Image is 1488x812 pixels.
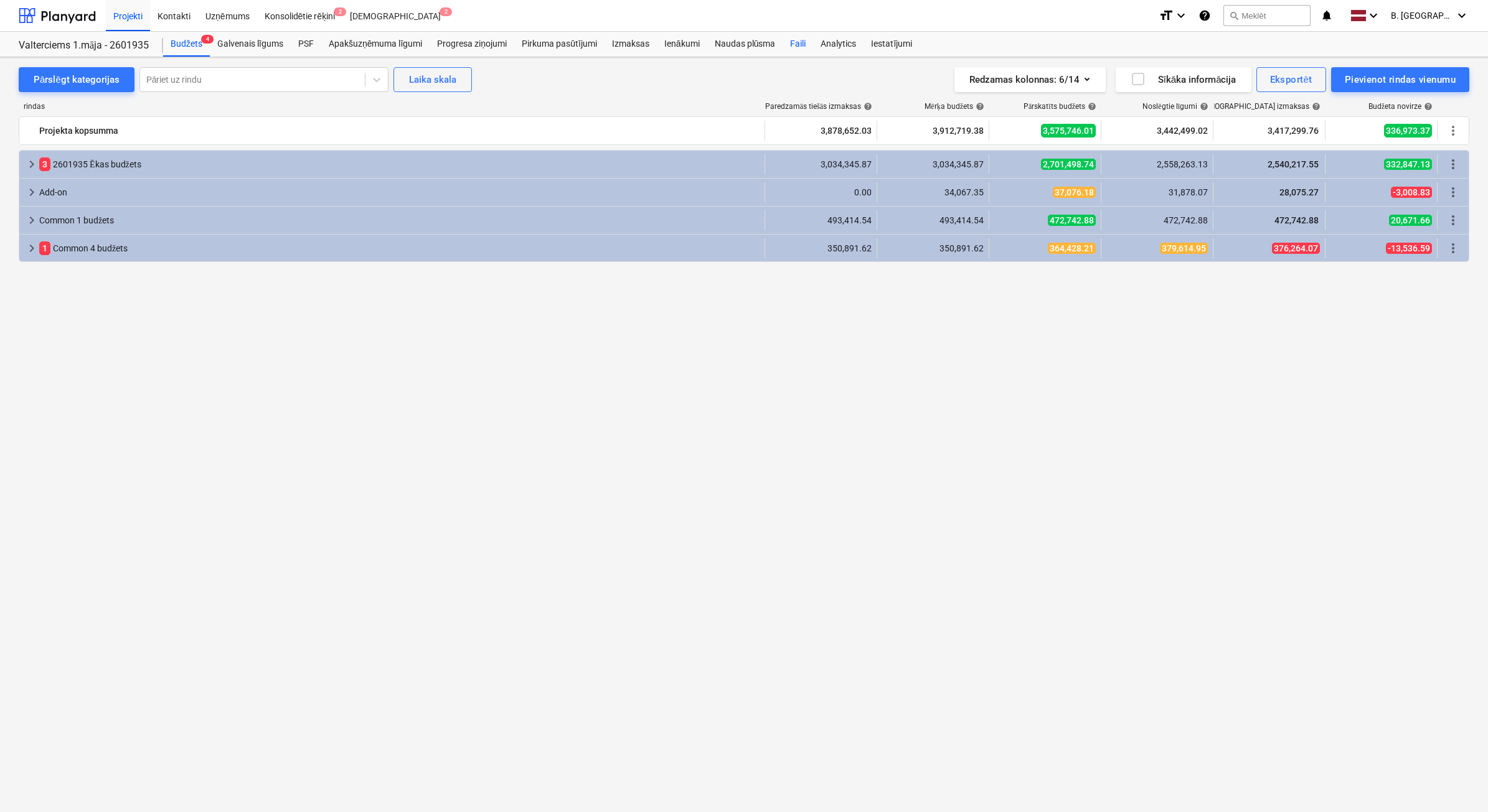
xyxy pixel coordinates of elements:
[707,32,783,57] a: Naudas plūsma
[1321,8,1333,23] i: notifications
[1384,159,1432,170] span: 332,847.13
[39,241,50,255] span: 1
[1345,72,1456,88] div: Pievienot rindas vienumu
[925,102,984,111] div: Mērķa budžets
[1446,123,1461,138] span: Vairāk darbību
[1309,102,1321,111] span: help
[1197,102,1208,111] span: help
[1106,121,1208,141] div: 3,442,499.02
[1386,243,1432,254] span: -13,536.59
[1106,187,1208,197] div: 31,878.07
[1256,67,1326,92] button: Eksportēt
[882,215,984,225] div: 493,414.54
[1041,124,1096,138] span: 3,575,746.01
[1085,102,1096,111] span: help
[163,32,210,57] a: Budžets4
[39,210,760,230] div: Common 1 budžets
[1198,8,1211,23] i: Zināšanu pamats
[770,243,872,253] div: 350,891.62
[765,102,872,111] div: Paredzamās tiešās izmaksas
[440,7,452,16] span: 2
[864,32,920,57] a: Iestatījumi
[19,39,148,52] div: Valterciems 1.māja - 2601935
[1197,102,1321,111] div: [DEMOGRAPHIC_DATA] izmaksas
[1024,102,1096,111] div: Pārskatīts budžets
[321,32,430,57] a: Apakšuzņēmuma līgumi
[1391,11,1453,21] span: B. [GEOGRAPHIC_DATA]
[1454,8,1469,23] i: keyboard_arrow_down
[813,32,864,57] div: Analytics
[1270,72,1312,88] div: Eksportēt
[861,102,872,111] span: help
[1048,215,1096,226] span: 472,742.88
[1131,72,1236,88] div: Sīkāka informācija
[393,67,472,92] button: Laika skala
[1174,8,1189,23] i: keyboard_arrow_down
[882,187,984,197] div: 34,067.35
[39,157,50,171] span: 3
[1366,8,1381,23] i: keyboard_arrow_down
[882,159,984,169] div: 3,034,345.87
[1391,187,1432,198] span: -3,008.83
[1106,159,1208,169] div: 2,558,263.13
[1368,102,1433,111] div: Budžeta novirze
[201,35,214,44] span: 4
[334,7,346,16] span: 2
[24,157,39,172] span: keyboard_arrow_right
[1446,185,1461,200] span: Vairāk darbību
[770,215,872,225] div: 493,414.54
[409,72,456,88] div: Laika skala
[19,102,766,111] div: rindas
[1446,157,1461,172] span: Vairāk darbību
[882,243,984,253] div: 350,891.62
[954,67,1106,92] button: Redzamas kolonnas:6/14
[882,121,984,141] div: 3,912,719.38
[1331,67,1469,92] button: Pievienot rindas vienumu
[1229,11,1239,21] span: search
[1142,102,1208,111] div: Noslēgtie līgumi
[24,241,39,256] span: keyboard_arrow_right
[1384,124,1432,138] span: 336,973.37
[19,67,134,92] button: Pārslēgt kategorijas
[1273,215,1320,225] span: 472,742.88
[770,187,872,197] div: 0.00
[430,32,514,57] a: Progresa ziņojumi
[1266,124,1320,137] span: 3,417,299.76
[1266,159,1320,169] span: 2,540,217.55
[770,121,872,141] div: 3,878,652.03
[1160,243,1208,254] span: 379,614.95
[39,238,760,258] div: Common 4 budžets
[1421,102,1433,111] span: help
[1272,243,1320,254] span: 376,264.07
[1116,67,1251,92] button: Sīkāka informācija
[605,32,657,57] a: Izmaksas
[1041,159,1096,170] span: 2,701,498.74
[1223,5,1311,26] button: Meklēt
[969,72,1091,88] div: Redzamas kolonnas : 6/14
[1446,241,1461,256] span: Vairāk darbību
[291,32,321,57] a: PSF
[783,32,813,57] a: Faili
[34,72,120,88] div: Pārslēgt kategorijas
[1446,213,1461,228] span: Vairāk darbību
[1106,215,1208,225] div: 472,742.88
[1426,752,1488,812] iframe: Chat Widget
[210,32,291,57] a: Galvenais līgums
[514,32,605,57] a: Pirkuma pasūtījumi
[39,182,760,202] div: Add-on
[1053,187,1096,198] span: 37,076.18
[39,154,760,174] div: 2601935 Ēkas budžets
[39,121,760,141] div: Projekta kopsumma
[770,159,872,169] div: 3,034,345.87
[657,32,707,57] div: Ienākumi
